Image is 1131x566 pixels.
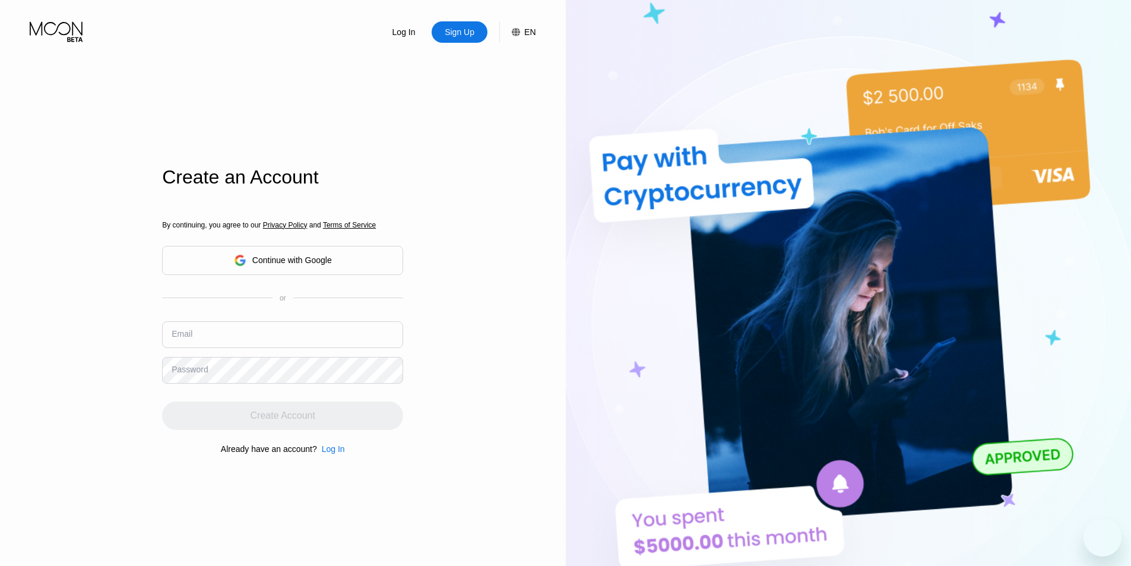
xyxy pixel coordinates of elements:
span: Terms of Service [323,221,376,229]
div: Password [172,365,208,374]
div: Log In [376,21,432,43]
div: Log In [322,444,345,454]
span: and [307,221,323,229]
div: Sign Up [432,21,487,43]
div: EN [499,21,536,43]
div: Email [172,329,192,339]
div: By continuing, you agree to our [162,221,403,229]
span: Privacy Policy [263,221,308,229]
div: Continue with Google [162,246,403,275]
iframe: Button to launch messaging window [1084,518,1122,556]
div: Continue with Google [252,255,332,265]
div: Sign Up [443,26,476,38]
div: Log In [317,444,345,454]
div: Log In [391,26,417,38]
div: or [280,294,286,302]
div: Create an Account [162,166,403,188]
div: Already have an account? [221,444,317,454]
div: EN [524,27,536,37]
